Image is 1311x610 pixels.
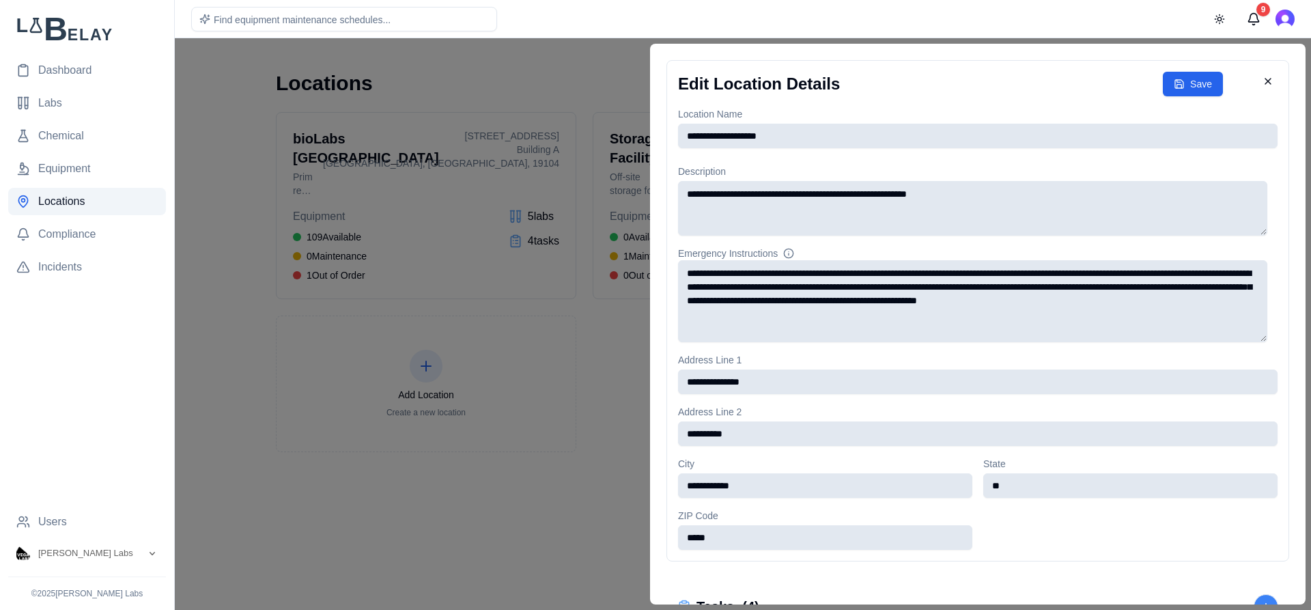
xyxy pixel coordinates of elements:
span: Equipment [38,161,91,177]
span: Incidents [38,259,82,275]
img: Ross Martin-Wells [1275,10,1295,29]
span: Labs [38,95,62,111]
span: Users [38,514,67,530]
span: Compliance [38,226,96,242]
button: Toggle theme [1207,7,1232,31]
span: Chemical [38,128,84,144]
label: Description [678,165,1278,178]
button: Save [1163,72,1223,96]
h2: Edit Location Details [678,73,840,95]
label: City [678,457,972,471]
button: Messages (9 unread) [1240,5,1267,33]
label: Address Line 2 [678,405,1278,419]
span: Vega Labs [38,547,133,559]
span: Dashboard [38,62,91,79]
label: Emergency Instructions [678,247,778,260]
div: 9 [1256,3,1270,16]
label: Location Name [678,107,1278,121]
img: Lab Belay Logo [8,16,166,40]
img: Vega Labs [16,546,30,560]
p: © 2025 [PERSON_NAME] Labs [8,588,166,599]
label: Address Line 1 [678,353,1278,367]
button: Close [1256,69,1280,94]
button: Open user button [1275,10,1295,29]
label: ZIP Code [678,509,972,523]
span: Find equipment maintenance schedules... [214,14,391,25]
button: Open organization switcher [8,541,166,566]
label: State [983,457,1278,471]
span: Locations [38,193,85,210]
